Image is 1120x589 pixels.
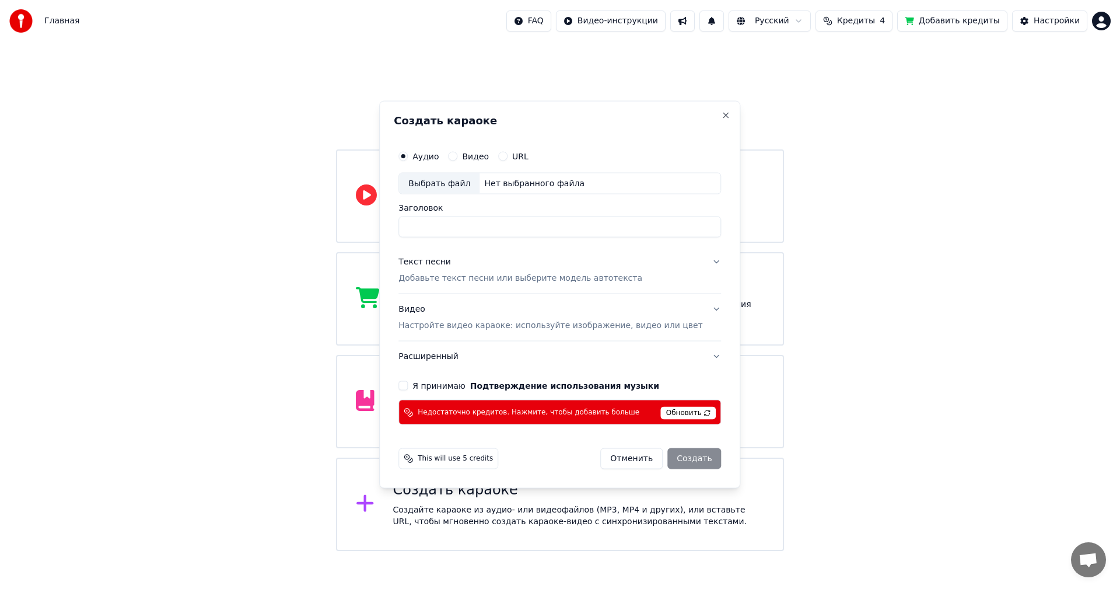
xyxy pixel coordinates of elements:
label: URL [512,152,528,160]
label: Аудио [412,152,439,160]
div: Выбрать файл [399,173,480,194]
div: Текст песни [398,256,451,268]
p: Настройте видео караоке: используйте изображение, видео или цвет [398,320,702,332]
span: Недостаточно кредитов. Нажмите, чтобы добавить больше [418,407,639,417]
button: Текст песниДобавьте текст песни или выберите модель автотекста [398,247,721,294]
button: Я принимаю [470,382,659,390]
button: ВидеоНастройте видео караоке: используйте изображение, видео или цвет [398,294,721,341]
div: Нет выбранного файла [480,177,589,189]
label: Видео [462,152,489,160]
p: Добавьте текст песни или выберите модель автотекста [398,273,642,284]
span: Обновить [661,407,716,420]
div: Видео [398,304,702,332]
button: Расширенный [398,341,721,372]
span: This will use 5 credits [418,454,493,463]
button: Отменить [600,448,663,469]
label: Заголовок [398,204,721,212]
label: Я принимаю [412,382,659,390]
h2: Создать караоке [394,115,726,126]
